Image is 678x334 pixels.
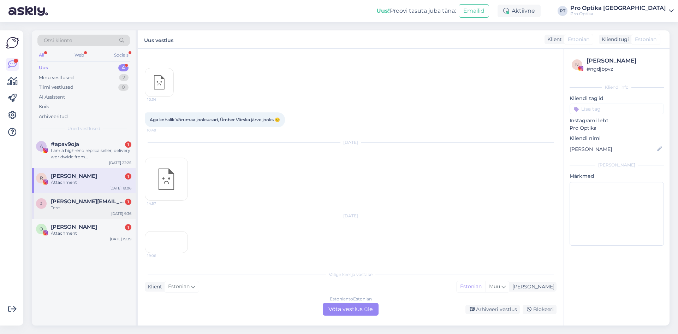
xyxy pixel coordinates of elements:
[67,125,100,132] span: Uued vestlused
[40,143,43,149] span: a
[150,117,280,122] span: Aga kohalik Võrumaa jooksusari, Ümber Värska järve jooks 🙂
[39,74,74,81] div: Minu vestlused
[6,36,19,49] img: Askly Logo
[40,175,43,181] span: R
[570,172,664,180] p: Märkmed
[147,253,174,258] span: 19:06
[113,51,130,60] div: Socials
[37,51,46,60] div: All
[558,6,567,16] div: PT
[545,36,562,43] div: Klient
[39,103,49,110] div: Kõik
[568,36,589,43] span: Estonian
[570,104,664,114] input: Lisa tag
[498,5,541,17] div: Aktiivne
[73,51,85,60] div: Web
[125,224,131,230] div: 1
[118,84,129,91] div: 0
[168,283,190,291] span: Estonian
[51,179,131,186] div: Attachment
[145,139,557,146] div: [DATE]
[110,236,131,242] div: [DATE] 19:39
[119,74,129,81] div: 2
[457,281,485,292] div: Estonian
[40,201,42,206] span: J
[51,173,97,179] span: Raido Ränkel
[145,283,162,291] div: Klient
[39,94,65,101] div: AI Assistent
[330,296,372,302] div: Estonian to Estonian
[570,124,664,132] p: Pro Optika
[51,205,131,211] div: Tere.
[376,7,456,15] div: Proovi tasuta juba täna:
[51,198,124,205] span: Julia.nurmetalu@outlook.com
[39,64,48,71] div: Uus
[570,5,666,11] div: Pro Optika [GEOGRAPHIC_DATA]
[51,147,131,160] div: I am a high-end replica seller, delivery worldwide from [GEOGRAPHIC_DATA]. We offer Swiss watches...
[125,173,131,180] div: 1
[599,36,629,43] div: Klienditugi
[111,211,131,216] div: [DATE] 9:36
[145,271,557,278] div: Valige keel ja vastake
[575,62,579,67] span: n
[144,35,173,44] label: Uus vestlus
[51,230,131,236] div: Attachment
[147,97,174,102] span: 10:34
[570,11,666,17] div: Pro Optika
[39,113,68,120] div: Arhiveeritud
[510,283,554,291] div: [PERSON_NAME]
[145,213,557,219] div: [DATE]
[147,201,174,206] span: 14:57
[465,305,520,314] div: Arhiveeri vestlus
[570,84,664,90] div: Kliendi info
[40,226,43,232] span: O
[145,68,173,96] img: attachment
[523,305,557,314] div: Blokeeri
[147,128,173,133] span: 10:49
[570,117,664,124] p: Instagrami leht
[489,283,500,289] span: Muu
[39,84,73,91] div: Tiimi vestlused
[587,57,662,65] div: [PERSON_NAME]
[570,135,664,142] p: Kliendi nimi
[44,37,72,44] span: Otsi kliente
[51,141,79,147] span: #apav9oja
[118,64,129,71] div: 4
[570,145,656,153] input: Lisa nimi
[570,5,674,17] a: Pro Optika [GEOGRAPHIC_DATA]Pro Optika
[587,65,662,73] div: # ngdjbpvz
[459,4,489,18] button: Emailid
[323,303,379,316] div: Võta vestlus üle
[109,186,131,191] div: [DATE] 19:06
[125,141,131,148] div: 1
[570,162,664,168] div: [PERSON_NAME]
[635,36,656,43] span: Estonian
[109,160,131,165] div: [DATE] 22:25
[51,224,97,230] span: Otto Karl Klampe
[376,7,390,14] b: Uus!
[125,199,131,205] div: 1
[570,95,664,102] p: Kliendi tag'id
